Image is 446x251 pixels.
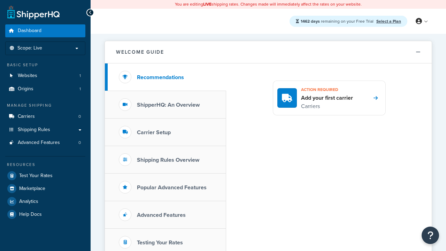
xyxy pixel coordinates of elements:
[5,195,85,208] a: Analytics
[19,186,45,192] span: Marketplace
[18,114,35,120] span: Carriers
[137,239,183,246] h3: Testing Your Rates
[137,157,199,163] h3: Shipping Rules Overview
[116,50,164,55] h2: Welcome Guide
[5,169,85,182] a: Test Your Rates
[79,73,81,79] span: 1
[5,123,85,136] a: Shipping Rules
[5,69,85,82] a: Websites1
[18,28,41,34] span: Dashboard
[422,227,439,244] button: Open Resource Center
[19,173,53,179] span: Test Your Rates
[301,85,353,94] h3: Action required
[5,69,85,82] li: Websites
[137,74,184,81] h3: Recommendations
[137,212,186,218] h3: Advanced Features
[5,182,85,195] a: Marketplace
[137,129,171,136] h3: Carrier Setup
[5,136,85,149] li: Advanced Features
[18,73,37,79] span: Websites
[376,18,401,24] a: Select a Plan
[137,184,207,191] h3: Popular Advanced Features
[5,162,85,168] div: Resources
[19,199,38,205] span: Analytics
[5,110,85,123] li: Carriers
[5,102,85,108] div: Manage Shipping
[78,140,81,146] span: 0
[5,83,85,96] a: Origins1
[301,18,320,24] strong: 1462 days
[105,41,432,63] button: Welcome Guide
[301,94,353,102] h4: Add your first carrier
[301,102,353,111] p: Carriers
[5,62,85,68] div: Basic Setup
[203,1,212,7] b: LIVE
[301,18,375,24] span: remaining on your Free Trial
[79,86,81,92] span: 1
[5,110,85,123] a: Carriers0
[18,140,60,146] span: Advanced Features
[137,102,200,108] h3: ShipperHQ: An Overview
[5,24,85,37] a: Dashboard
[18,127,50,133] span: Shipping Rules
[5,208,85,221] a: Help Docs
[17,45,42,51] span: Scope: Live
[5,83,85,96] li: Origins
[19,212,42,218] span: Help Docs
[78,114,81,120] span: 0
[18,86,33,92] span: Origins
[5,136,85,149] a: Advanced Features0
